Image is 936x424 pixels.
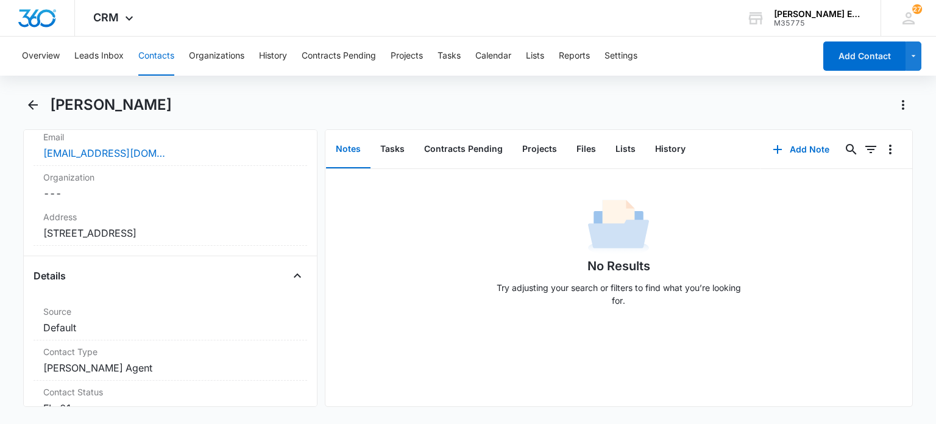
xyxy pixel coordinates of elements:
button: Organizations [189,37,244,76]
div: SourceDefault [34,300,307,340]
h4: Details [34,268,66,283]
button: History [259,37,287,76]
button: Filters [861,140,881,159]
button: Add Note [760,135,842,164]
button: Lists [606,131,645,168]
a: [EMAIL_ADDRESS][DOMAIN_NAME] [43,146,165,160]
div: Contact Type[PERSON_NAME] Agent [34,340,307,381]
button: Settings [604,37,637,76]
label: Contact Type [43,345,297,358]
h1: [PERSON_NAME] [50,96,172,114]
button: Actions [893,95,913,115]
button: Projects [512,131,567,168]
button: Back [23,95,42,115]
button: Tasks [370,131,414,168]
div: notifications count [912,4,922,14]
button: History [645,131,695,168]
button: Projects [391,37,423,76]
div: Address[STREET_ADDRESS] [34,206,307,246]
button: Search... [842,140,861,159]
button: Reports [559,37,590,76]
label: Contact Status [43,386,297,398]
button: Leads Inbox [74,37,124,76]
div: account id [774,19,863,27]
label: Address [43,210,297,223]
label: Email [43,131,297,143]
p: Try adjusting your search or filters to find what you’re looking for. [491,281,746,307]
dd: FL-01 [43,401,297,415]
span: CRM [93,11,119,24]
button: Calendar [475,37,511,76]
dd: --- [43,186,297,201]
img: No Data [588,196,649,257]
span: 27 [912,4,922,14]
dd: Default [43,320,297,335]
button: Contacts [138,37,174,76]
div: Contact StatusFL-01 [34,381,307,421]
button: Lists [526,37,544,76]
dd: [PERSON_NAME] Agent [43,361,297,375]
label: Organization [43,171,297,184]
button: Tasks [438,37,461,76]
h1: No Results [587,257,650,275]
button: Files [567,131,606,168]
div: Email[EMAIL_ADDRESS][DOMAIN_NAME] [34,126,307,166]
button: Overview [22,37,60,76]
label: Source [43,305,297,318]
dd: [STREET_ADDRESS] [43,226,297,240]
button: Contracts Pending [414,131,512,168]
button: Notes [326,131,370,168]
div: Organization--- [34,166,307,206]
div: account name [774,9,863,19]
button: Add Contact [823,41,906,71]
button: Contracts Pending [302,37,376,76]
button: Overflow Menu [881,140,900,159]
button: Close [288,266,307,286]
